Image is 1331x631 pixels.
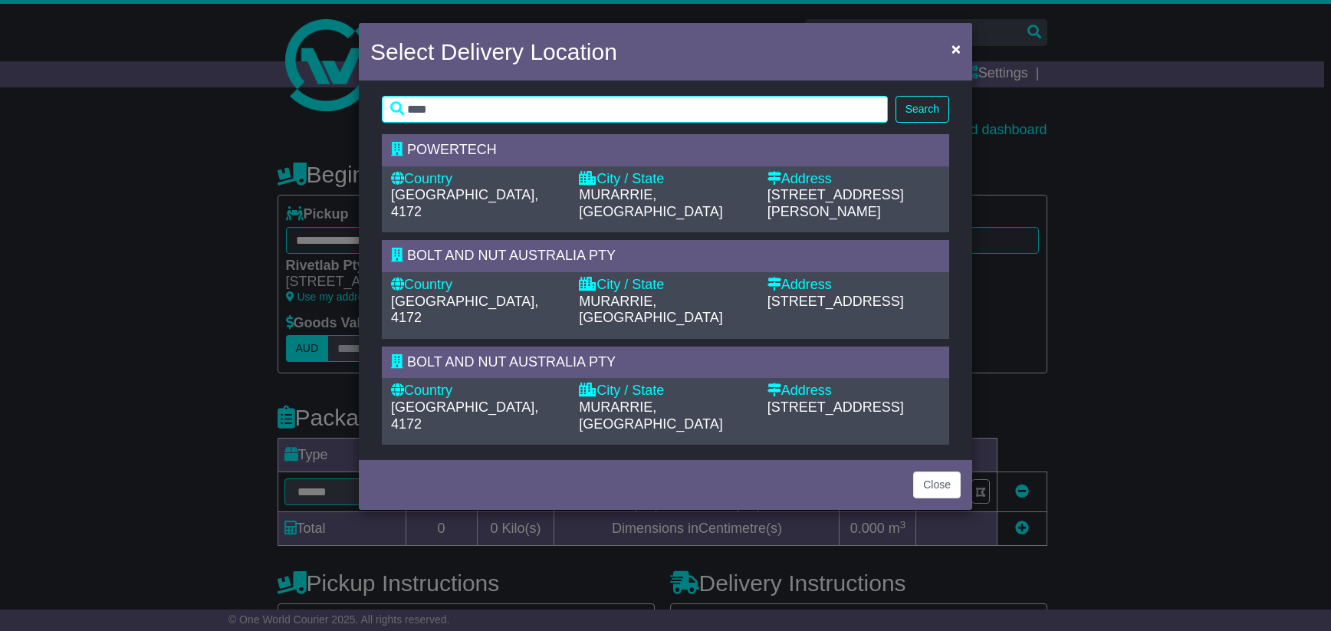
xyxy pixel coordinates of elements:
[579,383,751,399] div: City / State
[391,187,538,219] span: [GEOGRAPHIC_DATA], 4172
[391,277,564,294] div: Country
[407,248,616,263] span: BOLT AND NUT AUSTRALIA PTY
[951,40,961,58] span: ×
[913,472,961,498] button: Close
[579,294,722,326] span: MURARRIE, [GEOGRAPHIC_DATA]
[767,187,904,219] span: [STREET_ADDRESS][PERSON_NAME]
[944,33,968,64] button: Close
[407,142,497,157] span: POWERTECH
[579,399,722,432] span: MURARRIE, [GEOGRAPHIC_DATA]
[767,294,904,309] span: [STREET_ADDRESS]
[767,277,940,294] div: Address
[407,354,616,370] span: BOLT AND NUT AUSTRALIA PTY
[579,171,751,188] div: City / State
[391,399,538,432] span: [GEOGRAPHIC_DATA], 4172
[391,171,564,188] div: Country
[391,383,564,399] div: Country
[579,277,751,294] div: City / State
[896,96,949,123] button: Search
[370,35,617,69] h4: Select Delivery Location
[767,399,904,415] span: [STREET_ADDRESS]
[767,383,940,399] div: Address
[767,171,940,188] div: Address
[579,187,722,219] span: MURARRIE, [GEOGRAPHIC_DATA]
[391,294,538,326] span: [GEOGRAPHIC_DATA], 4172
